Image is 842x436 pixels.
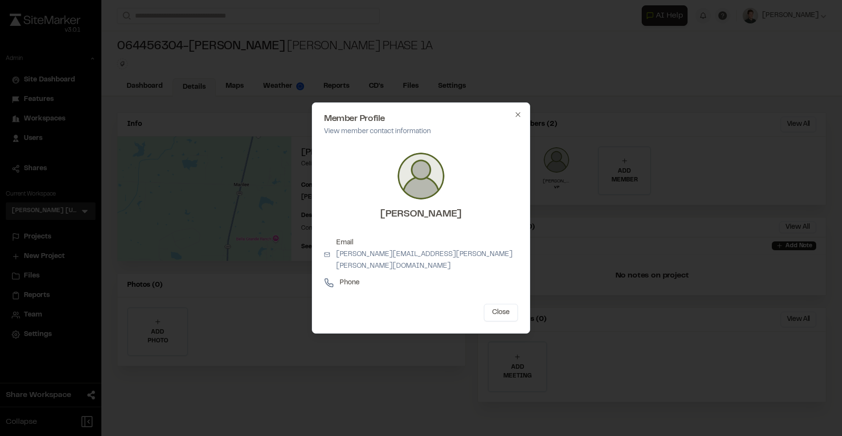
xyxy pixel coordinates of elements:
[336,252,513,269] a: [PERSON_NAME][EMAIL_ADDRESS][PERSON_NAME][PERSON_NAME][DOMAIN_NAME]
[336,238,518,248] p: Email
[484,304,518,321] button: Close
[340,277,360,288] p: Phone
[398,153,444,199] img: Collier Corday
[324,115,518,123] h2: Member Profile
[380,207,462,222] h3: [PERSON_NAME]
[324,126,518,137] p: View member contact information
